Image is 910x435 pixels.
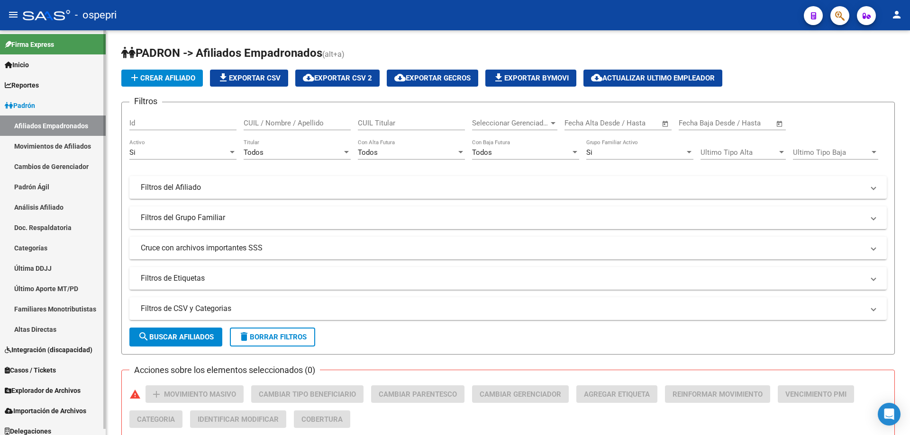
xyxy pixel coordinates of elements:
span: PADRON -> Afiliados Empadronados [121,46,322,60]
mat-panel-title: Filtros del Grupo Familiar [141,213,864,223]
span: Actualizar ultimo Empleador [591,74,715,82]
span: Exportar CSV 2 [303,74,372,82]
div: Open Intercom Messenger [878,403,901,426]
span: Todos [244,148,264,157]
button: Exportar CSV [210,70,288,87]
span: Cambiar Tipo Beneficiario [259,390,356,399]
button: Categoria [129,410,182,428]
span: Buscar Afiliados [138,333,214,341]
button: Cobertura [294,410,350,428]
span: Importación de Archivos [5,406,86,416]
mat-icon: file_download [493,72,504,83]
mat-expansion-panel-header: Filtros de CSV y Categorias [129,297,887,320]
mat-panel-title: Filtros de Etiquetas [141,273,864,284]
span: Movimiento Masivo [164,390,236,399]
span: Cambiar Gerenciador [480,390,561,399]
span: Crear Afiliado [129,74,195,82]
mat-expansion-panel-header: Filtros de Etiquetas [129,267,887,290]
span: Firma Express [5,39,54,50]
h3: Filtros [129,95,162,108]
button: Open calendar [774,118,785,129]
span: Exportar GECROS [394,74,471,82]
button: Agregar Etiqueta [576,385,657,403]
span: Todos [472,148,492,157]
mat-expansion-panel-header: Filtros del Grupo Familiar [129,206,887,229]
button: Cambiar Tipo Beneficiario [251,385,364,403]
span: Todos [358,148,378,157]
span: Padrón [5,100,35,111]
mat-icon: person [891,9,902,20]
mat-panel-title: Cruce con archivos importantes SSS [141,243,864,253]
mat-panel-title: Filtros de CSV y Categorias [141,303,864,314]
span: Borrar Filtros [238,333,307,341]
span: Integración (discapacidad) [5,345,92,355]
button: Exportar GECROS [387,70,478,87]
button: Identificar Modificar [190,410,286,428]
input: Fecha inicio [564,119,603,127]
button: Borrar Filtros [230,328,315,346]
span: Si [586,148,592,157]
span: Identificar Modificar [198,415,279,424]
span: Vencimiento PMI [785,390,846,399]
span: Explorador de Archivos [5,385,81,396]
mat-icon: file_download [218,72,229,83]
button: Open calendar [660,118,671,129]
span: Inicio [5,60,29,70]
input: Fecha inicio [679,119,717,127]
input: Fecha fin [726,119,772,127]
span: Cambiar Parentesco [379,390,457,399]
button: Crear Afiliado [121,70,203,87]
span: Reinformar Movimiento [673,390,763,399]
button: Actualizar ultimo Empleador [583,70,722,87]
input: Fecha fin [611,119,657,127]
mat-icon: cloud_download [591,72,602,83]
span: Seleccionar Gerenciador [472,119,549,127]
span: Exportar Bymovi [493,74,569,82]
span: (alt+a) [322,50,345,59]
button: Exportar CSV 2 [295,70,380,87]
h3: Acciones sobre los elementos seleccionados (0) [129,364,320,377]
button: Reinformar Movimiento [665,385,770,403]
span: Agregar Etiqueta [584,390,650,399]
button: Movimiento Masivo [146,385,244,403]
span: Si [129,148,136,157]
button: Cambiar Gerenciador [472,385,569,403]
span: Ultimo Tipo Baja [793,148,870,157]
mat-icon: warning [129,389,141,400]
mat-icon: cloud_download [303,72,314,83]
mat-icon: add [129,72,140,83]
mat-icon: cloud_download [394,72,406,83]
button: Cambiar Parentesco [371,385,464,403]
span: Casos / Tickets [5,365,56,375]
mat-icon: delete [238,331,250,342]
span: Categoria [137,415,175,424]
span: Reportes [5,80,39,90]
span: Cobertura [301,415,343,424]
span: Ultimo Tipo Alta [701,148,777,157]
mat-icon: menu [8,9,19,20]
mat-panel-title: Filtros del Afiliado [141,182,864,193]
button: Vencimiento PMI [778,385,854,403]
button: Exportar Bymovi [485,70,576,87]
mat-icon: add [151,389,162,400]
mat-expansion-panel-header: Filtros del Afiliado [129,176,887,199]
mat-icon: search [138,331,149,342]
span: - ospepri [75,5,117,26]
button: Buscar Afiliados [129,328,222,346]
span: Exportar CSV [218,74,281,82]
mat-expansion-panel-header: Cruce con archivos importantes SSS [129,237,887,259]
